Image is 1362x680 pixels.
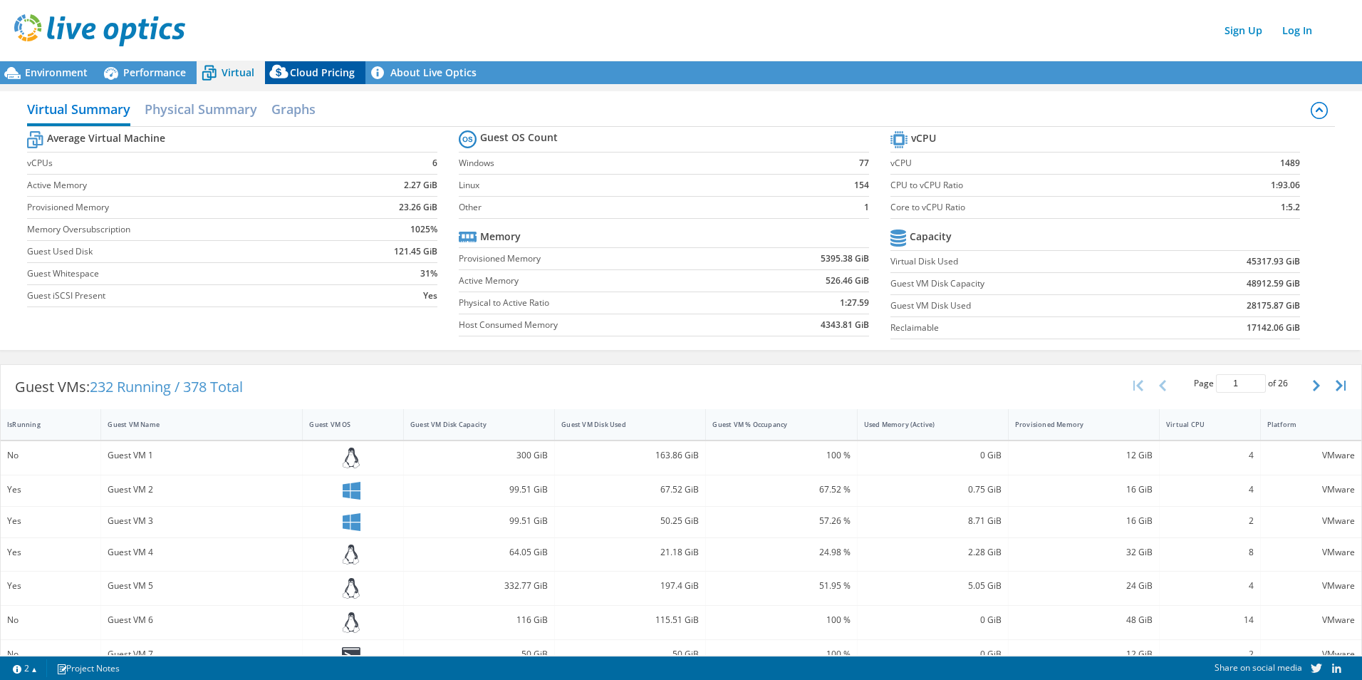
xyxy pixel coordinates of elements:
div: Yes [7,513,94,529]
div: IsRunning [7,420,77,429]
div: 8 [1166,545,1253,560]
label: Provisioned Memory [27,200,339,215]
div: 8.71 GiB [864,513,1002,529]
div: VMware [1267,448,1355,463]
div: Guest VM % Occupancy [712,420,833,429]
label: Core to vCPU Ratio [890,200,1192,215]
label: Guest VM Disk Used [890,299,1159,313]
div: 2.28 GiB [864,545,1002,560]
div: 32 GiB [1015,545,1153,560]
b: 4343.81 GiB [821,318,869,332]
div: Guest VMs: [1,365,257,409]
div: VMware [1267,612,1355,628]
div: 100 % [712,646,850,662]
div: Guest VM 1 [108,448,296,463]
div: Used Memory (Active) [864,420,984,429]
div: 51.95 % [712,578,850,594]
a: Log In [1275,20,1319,41]
span: Share on social media [1215,661,1302,674]
b: 31% [420,267,437,281]
img: live_optics_svg.svg [14,14,185,46]
div: 12 GiB [1015,448,1153,463]
div: Yes [7,578,94,594]
a: Sign Up [1217,20,1269,41]
div: VMware [1267,545,1355,560]
div: Guest VM 4 [108,545,296,560]
b: 526.46 GiB [826,274,869,288]
div: 0 GiB [864,448,1002,463]
label: vCPUs [27,156,339,170]
a: Project Notes [46,659,130,677]
div: 50 GiB [410,646,548,662]
div: 300 GiB [410,448,548,463]
div: VMware [1267,646,1355,662]
div: 0 GiB [864,646,1002,662]
div: Guest VM 2 [108,482,296,498]
div: 57.26 % [712,513,850,529]
div: 332.77 GiB [410,578,548,594]
div: Guest VM OS [309,420,379,429]
div: Guest VM Disk Capacity [410,420,531,429]
div: 67.52 GiB [561,482,699,498]
div: 50.25 GiB [561,513,699,529]
h2: Graphs [271,95,316,123]
label: Physical to Active Ratio [459,296,740,310]
div: 115.51 GiB [561,612,699,628]
div: Guest VM Disk Used [561,420,682,429]
div: 21.18 GiB [561,545,699,560]
span: Performance [123,66,186,79]
b: 1:5.2 [1281,200,1300,215]
label: Windows [459,156,815,170]
div: 0.75 GiB [864,482,1002,498]
b: 2.27 GiB [404,178,437,192]
div: Platform [1267,420,1338,429]
b: 1025% [410,222,437,237]
div: 2 [1166,513,1253,529]
div: 4 [1166,578,1253,594]
a: 2 [3,659,47,677]
b: Guest OS Count [480,130,558,145]
div: 16 GiB [1015,482,1153,498]
div: 14 [1166,612,1253,628]
div: 24 GiB [1015,578,1153,594]
b: 1:27.59 [840,296,869,310]
div: 99.51 GiB [410,513,548,529]
span: 26 [1278,377,1288,389]
b: 23.26 GiB [399,200,437,215]
span: 232 Running / 378 Total [90,377,243,396]
span: Cloud Pricing [290,66,355,79]
div: Yes [7,482,94,498]
div: VMware [1267,578,1355,594]
label: Guest VM Disk Capacity [890,277,1159,291]
div: Guest VM 3 [108,513,296,529]
div: 116 GiB [410,612,548,628]
div: Provisioned Memory [1015,420,1135,429]
label: Active Memory [27,178,339,192]
div: 197.4 GiB [561,578,699,594]
label: Reclaimable [890,321,1159,335]
label: Other [459,200,815,215]
b: vCPU [911,131,936,145]
div: 100 % [712,448,850,463]
label: Memory Oversubscription [27,222,339,237]
b: 28175.87 GiB [1247,299,1300,313]
div: 100 % [712,612,850,628]
b: Capacity [910,230,952,244]
div: 64.05 GiB [410,545,548,560]
span: Virtual [222,66,254,79]
a: About Live Optics [365,61,487,84]
div: 48 GiB [1015,612,1153,628]
div: 67.52 % [712,482,850,498]
span: Page of [1194,374,1288,393]
div: 12 GiB [1015,646,1153,662]
div: Virtual CPU [1166,420,1236,429]
div: VMware [1267,482,1355,498]
div: 4 [1166,482,1253,498]
b: 121.45 GiB [394,244,437,259]
label: Guest Used Disk [27,244,339,259]
b: 1:93.06 [1271,178,1300,192]
label: Provisioned Memory [459,252,740,266]
div: 24.98 % [712,545,850,560]
div: No [7,612,94,628]
div: 4 [1166,448,1253,463]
